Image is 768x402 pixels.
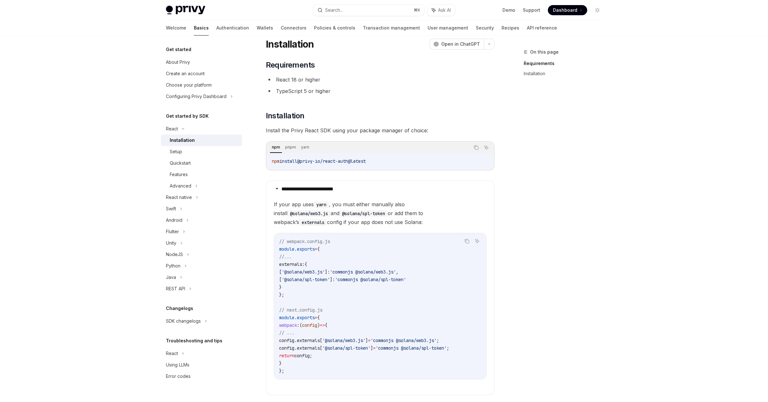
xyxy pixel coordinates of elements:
[283,143,298,151] div: pnpm
[170,171,188,178] div: Features
[430,39,484,49] button: Open in ChatGPT
[548,5,587,15] a: Dashboard
[279,338,294,343] span: config
[161,157,242,169] a: Quickstart
[527,20,557,36] a: API reference
[297,315,315,320] span: exports
[482,143,490,152] button: Ask AI
[313,4,424,16] button: Search...⌘K
[363,20,420,36] a: Transaction management
[325,6,343,14] div: Search...
[302,322,317,328] span: config
[427,4,455,16] button: Ask AI
[166,337,222,345] h5: Troubleshooting and tips
[170,182,191,190] div: Advanced
[266,126,495,135] span: Install the Privy React SDK using your package manager of choice:
[279,360,282,366] span: }
[441,41,480,47] span: Open in ChatGPT
[530,48,559,56] span: On this page
[170,148,182,155] div: Setup
[282,269,325,275] span: '@solana/web3.js'
[463,237,471,245] button: Copy the contents from the code block
[524,69,607,79] a: Installation
[266,38,314,50] h1: Installation
[314,20,355,36] a: Policies & controls
[166,273,176,281] div: Java
[166,262,181,270] div: Python
[166,112,209,120] h5: Get started by SDK
[166,46,191,53] h5: Get started
[368,338,371,343] span: =
[299,322,302,328] span: (
[322,345,371,351] span: '@solana/spl-token'
[166,194,192,201] div: React native
[476,20,494,36] a: Security
[373,345,376,351] span: =
[279,254,292,260] span: //...
[279,269,282,275] span: [
[279,284,282,290] span: }
[305,261,307,267] span: {
[339,210,388,217] code: @solana/spl-token
[166,93,226,100] div: Configuring Privy Dashboard
[166,216,182,224] div: Android
[299,143,311,151] div: yarn
[310,353,312,359] span: ;
[266,60,315,70] span: Requirements
[314,201,329,208] code: yarn
[325,322,327,328] span: {
[365,338,368,343] span: ]
[161,371,242,382] a: Error codes
[371,345,373,351] span: ]
[297,345,320,351] span: externals
[315,246,317,252] span: =
[166,228,179,235] div: Flutter
[166,317,201,325] div: SDK changelogs
[502,20,519,36] a: Recipes
[279,277,282,282] span: [
[287,210,331,217] code: @solana/web3.js
[502,7,515,13] a: Demo
[279,330,294,336] span: // ...
[279,315,294,320] span: module
[315,315,317,320] span: =
[294,353,310,359] span: config
[320,322,325,328] span: =>
[166,285,185,293] div: REST API
[216,20,249,36] a: Authentication
[166,20,186,36] a: Welcome
[266,111,305,121] span: Installation
[166,361,189,369] div: Using LLMs
[166,239,176,247] div: Unity
[166,81,212,89] div: Choose your platform
[376,345,447,351] span: 'commonjs @solana/spl-token'
[473,237,481,245] button: Ask AI
[257,20,273,36] a: Wallets
[297,338,320,343] span: externals
[161,79,242,91] a: Choose your platform
[270,143,282,151] div: npm
[279,158,297,164] span: install
[274,200,487,227] span: If your app uses , you must either manually also install and or add them to webpack’s config if y...
[472,143,480,152] button: Copy the contents from the code block
[279,246,294,252] span: module
[317,315,320,320] span: {
[294,338,297,343] span: .
[438,7,451,13] span: Ask AI
[166,6,205,15] img: light logo
[335,277,406,282] span: 'commonjs @solana/spl-token'
[161,135,242,146] a: Installation
[320,345,322,351] span: [
[447,345,449,351] span: ;
[166,305,193,312] h5: Changelogs
[523,7,540,13] a: Support
[553,7,577,13] span: Dashboard
[428,20,468,36] a: User management
[325,269,330,275] span: ]:
[279,292,284,298] span: };
[297,246,315,252] span: exports
[320,338,322,343] span: [
[281,20,306,36] a: Connectors
[161,169,242,180] a: Features
[266,75,495,84] li: React 18 or higher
